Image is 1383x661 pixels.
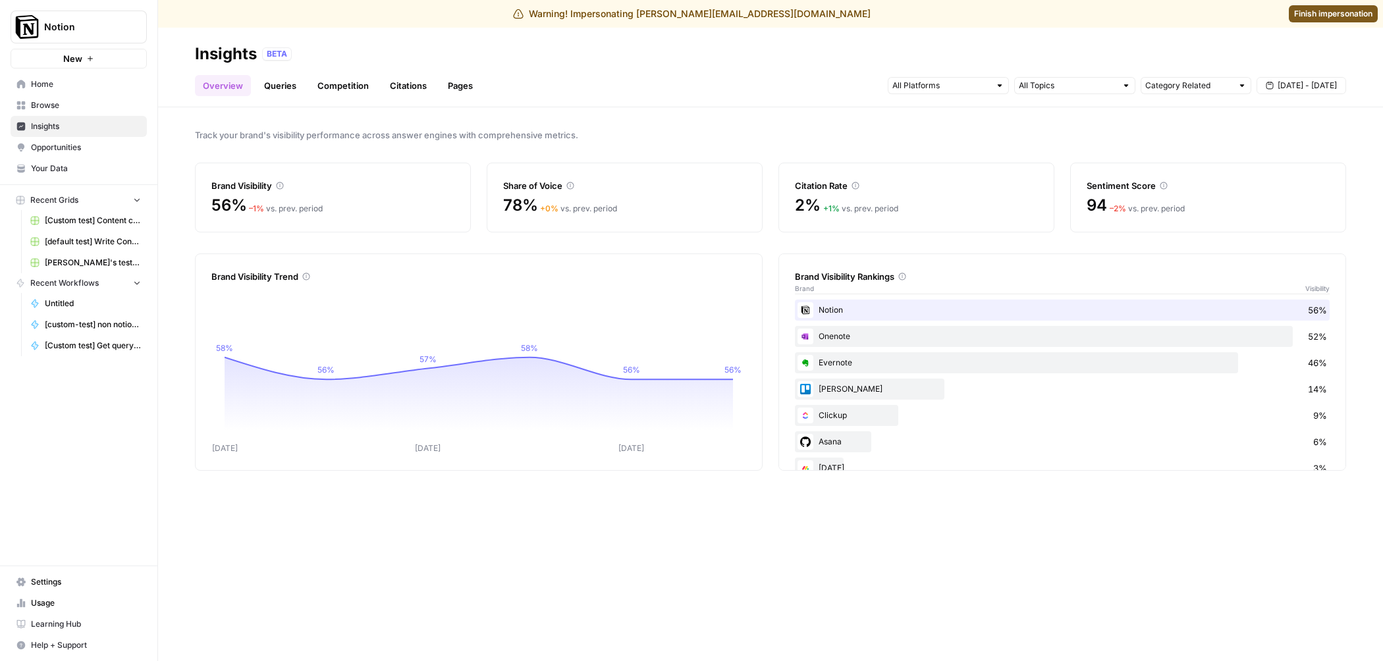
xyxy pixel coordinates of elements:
[1313,409,1327,422] span: 9%
[1257,77,1346,94] button: [DATE] - [DATE]
[11,635,147,656] button: Help + Support
[31,120,141,132] span: Insights
[540,203,558,213] span: + 0 %
[31,639,141,651] span: Help + Support
[31,78,141,90] span: Home
[1305,283,1330,294] span: Visibility
[892,79,990,92] input: All Platforms
[211,195,246,216] span: 56%
[798,329,813,344] img: 6ujo9ap59rgquh9d29qd8zxjc546
[11,273,147,293] button: Recent Workflows
[11,190,147,210] button: Recent Grids
[11,158,147,179] a: Your Data
[211,179,454,192] div: Brand Visibility
[11,116,147,137] a: Insights
[795,431,1330,452] div: Asana
[623,365,640,375] tspan: 56%
[1087,179,1330,192] div: Sentiment Score
[823,203,898,215] div: vs. prev. period
[795,326,1330,347] div: Onenote
[798,408,813,423] img: nyvnio03nchgsu99hj5luicuvesv
[44,20,124,34] span: Notion
[11,74,147,95] a: Home
[440,75,481,96] a: Pages
[823,203,840,213] span: + 1 %
[795,179,1038,192] div: Citation Rate
[1294,8,1372,20] span: Finish impersonation
[1110,203,1126,213] span: – 2 %
[30,277,99,289] span: Recent Workflows
[798,381,813,397] img: dsapf59eflvgghzeeaxzhlzx3epe
[24,293,147,314] a: Untitled
[795,270,1330,283] div: Brand Visibility Rankings
[195,43,257,65] div: Insights
[503,195,537,216] span: 78%
[1110,203,1185,215] div: vs. prev. period
[11,614,147,635] a: Learning Hub
[798,355,813,371] img: 2ecgzickl6ac7607lydp2fg9krdz
[45,215,141,226] span: [Custom test] Content creation flow
[262,47,292,61] div: BETA
[798,302,813,318] img: vdittyzr50yvc6bia2aagny4s5uj
[1278,80,1337,92] span: [DATE] - [DATE]
[503,179,746,192] div: Share of Voice
[31,576,141,588] span: Settings
[1289,5,1378,22] a: Finish impersonation
[521,343,538,353] tspan: 58%
[420,354,437,364] tspan: 57%
[45,298,141,309] span: Untitled
[31,99,141,111] span: Browse
[795,379,1330,400] div: [PERSON_NAME]
[317,365,335,375] tspan: 56%
[795,458,1330,479] div: [DATE]
[415,443,441,453] tspan: [DATE]
[24,314,147,335] a: [custom-test] non notion page research
[249,203,323,215] div: vs. prev. period
[256,75,304,96] a: Queries
[11,49,147,68] button: New
[211,270,746,283] div: Brand Visibility Trend
[249,203,264,213] span: – 1 %
[1145,79,1232,92] input: Category Related
[795,405,1330,426] div: Clickup
[15,15,39,39] img: Notion Logo
[795,352,1330,373] div: Evernote
[382,75,435,96] a: Citations
[1087,195,1107,216] span: 94
[1308,304,1327,317] span: 56%
[45,257,141,269] span: [PERSON_NAME]'s test Grid
[31,597,141,609] span: Usage
[24,335,147,356] a: [Custom test] Get query fanout from topic
[795,300,1330,321] div: Notion
[11,95,147,116] a: Browse
[795,283,814,294] span: Brand
[618,443,644,453] tspan: [DATE]
[11,137,147,158] a: Opportunities
[30,194,78,206] span: Recent Grids
[798,434,813,450] img: 2v783w8gft8p3s5e5pppmgj66tpp
[798,460,813,476] img: j0006o4w6wdac5z8yzb60vbgsr6k
[795,195,821,216] span: 2%
[212,443,238,453] tspan: [DATE]
[31,163,141,174] span: Your Data
[1313,462,1327,475] span: 3%
[11,11,147,43] button: Workspace: Notion
[540,203,617,215] div: vs. prev. period
[1313,435,1327,448] span: 6%
[513,7,871,20] div: Warning! Impersonating [PERSON_NAME][EMAIL_ADDRESS][DOMAIN_NAME]
[31,142,141,153] span: Opportunities
[31,618,141,630] span: Learning Hub
[24,231,147,252] a: [default test] Write Content Briefs
[1019,79,1116,92] input: All Topics
[11,593,147,614] a: Usage
[195,75,251,96] a: Overview
[195,128,1346,142] span: Track your brand's visibility performance across answer engines with comprehensive metrics.
[45,236,141,248] span: [default test] Write Content Briefs
[45,319,141,330] span: [custom-test] non notion page research
[24,210,147,231] a: [Custom test] Content creation flow
[63,52,82,65] span: New
[216,343,233,353] tspan: 58%
[24,252,147,273] a: [PERSON_NAME]'s test Grid
[1308,330,1327,343] span: 52%
[11,571,147,593] a: Settings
